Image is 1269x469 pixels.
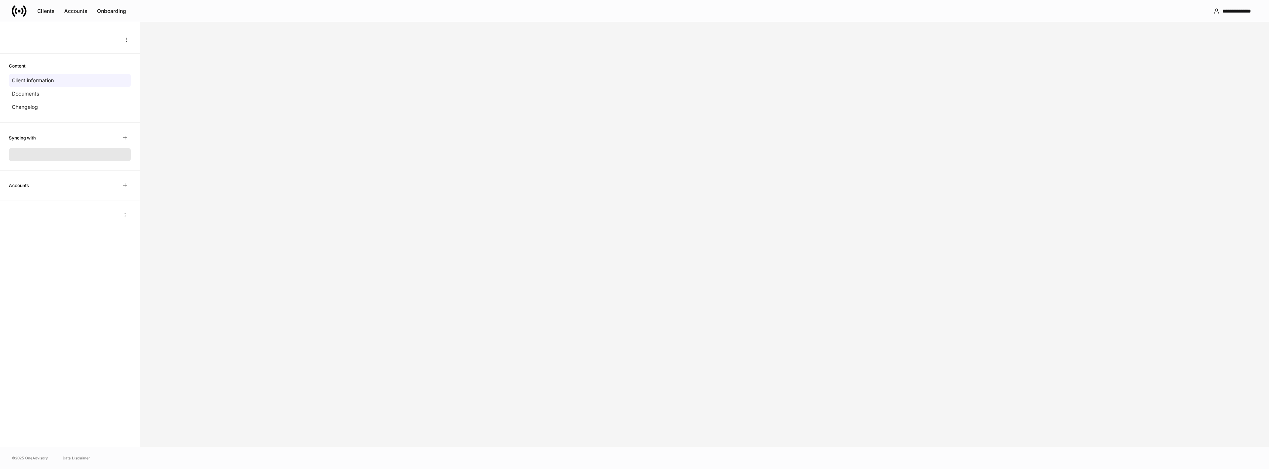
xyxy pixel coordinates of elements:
h6: Syncing with [9,134,36,141]
a: Changelog [9,100,131,114]
div: Accounts [64,7,87,15]
button: Clients [32,5,59,17]
p: Documents [12,90,39,97]
p: Changelog [12,103,38,111]
p: Client information [12,77,54,84]
button: Onboarding [92,5,131,17]
a: Client information [9,74,131,87]
a: Documents [9,87,131,100]
h6: Accounts [9,182,29,189]
a: Data Disclaimer [63,455,90,461]
button: Accounts [59,5,92,17]
h6: Content [9,62,25,69]
div: Onboarding [97,7,126,15]
span: © 2025 OneAdvisory [12,455,48,461]
div: Clients [37,7,55,15]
